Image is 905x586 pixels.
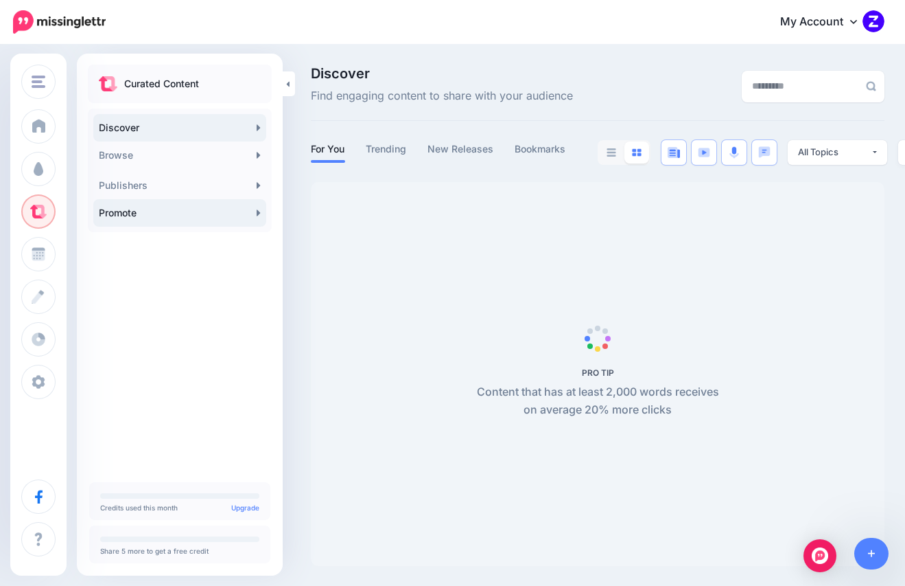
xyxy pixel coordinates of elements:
img: search-grey-6.png [866,81,876,91]
img: curate.png [99,76,117,91]
img: grid-blue.png [632,148,642,157]
a: Promote [93,199,266,227]
span: Find engaging content to share with your audience [311,87,573,105]
p: Content that has at least 2,000 words receives on average 20% more clicks [469,383,727,419]
a: Bookmarks [515,141,566,157]
a: Discover [93,114,266,142]
img: Missinglettr [13,10,106,34]
p: Curated Content [124,76,199,92]
img: list-grey.png [607,148,616,157]
a: My Account [766,5,884,39]
div: Open Intercom Messenger [803,539,836,572]
a: For You [311,141,345,157]
img: chat-square-blue.png [758,146,771,158]
img: article-blue.png [668,147,680,158]
button: All Topics [788,140,887,165]
a: New Releases [427,141,494,157]
div: All Topics [798,146,871,159]
a: Trending [366,141,407,157]
h5: PRO TIP [469,368,727,378]
img: video-blue.png [698,148,710,157]
a: Browse [93,142,266,169]
img: menu.png [32,76,45,88]
img: microphone.png [729,146,739,159]
a: Publishers [93,172,266,199]
span: Discover [311,67,573,80]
